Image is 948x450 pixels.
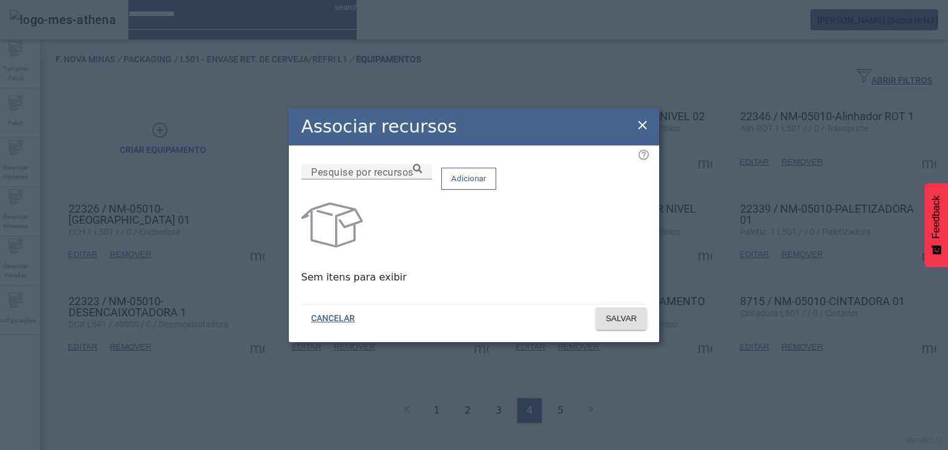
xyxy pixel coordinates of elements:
[311,166,414,178] mat-label: Pesquise por recursos
[931,195,942,239] span: Feedback
[925,183,948,267] button: Feedback - Mostrar pesquisa
[301,270,647,285] p: Sem itens para exibir
[301,113,457,140] h2: Associar recursos
[596,308,647,330] button: SALVAR
[311,165,422,179] input: Number
[605,313,637,325] span: SALVAR
[311,313,355,325] span: CANCELAR
[451,173,486,185] span: Adicionar
[301,308,365,330] button: CANCELAR
[441,168,496,190] button: Adicionar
